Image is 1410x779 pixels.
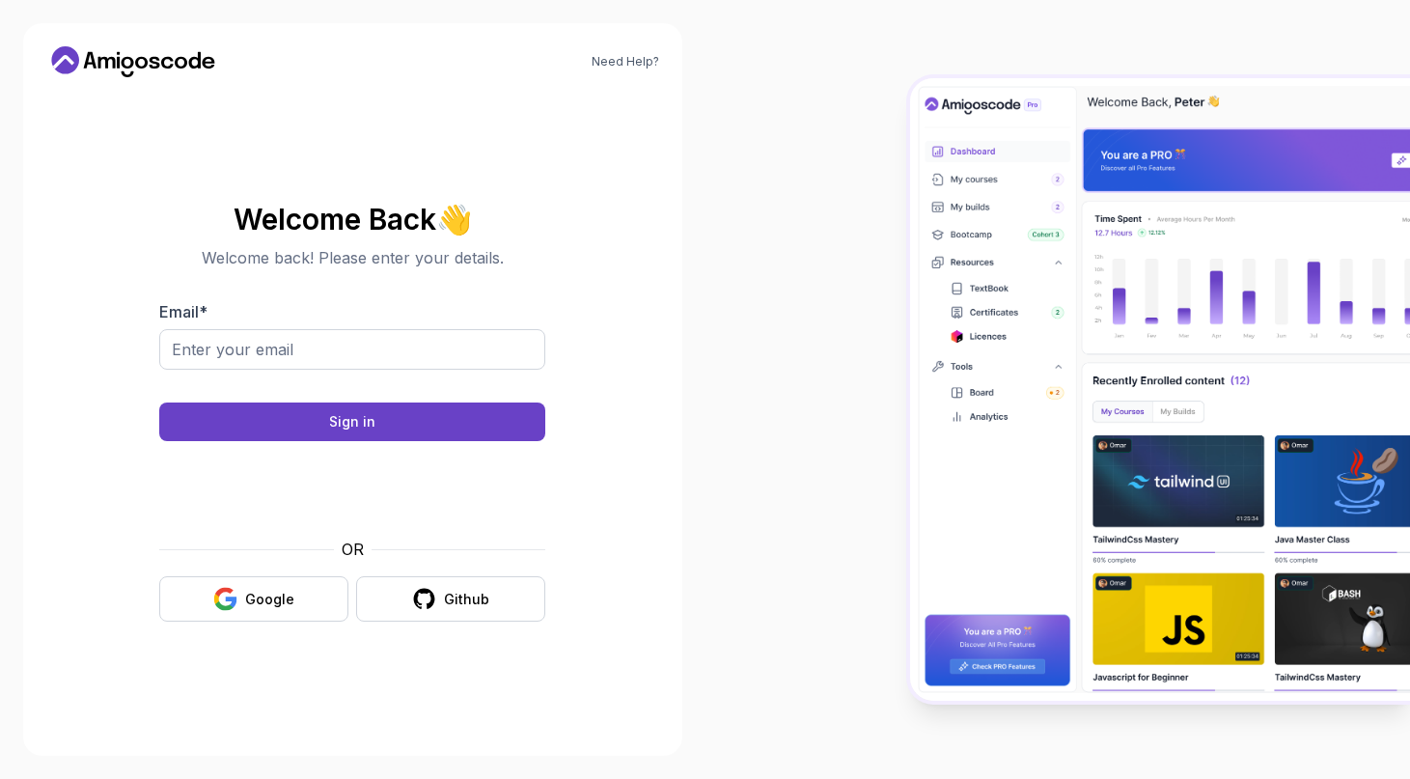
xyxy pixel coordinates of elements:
p: Welcome back! Please enter your details. [159,246,545,269]
iframe: Widget containing checkbox for hCaptcha security challenge [207,453,498,526]
a: Need Help? [592,54,659,70]
img: Amigoscode Dashboard [910,78,1410,702]
button: Google [159,576,348,622]
div: Google [245,590,294,609]
input: Enter your email [159,329,545,370]
a: Home link [46,46,220,77]
p: OR [342,538,364,561]
button: Sign in [159,403,545,441]
h2: Welcome Back [159,204,545,235]
label: Email * [159,302,207,321]
button: Github [356,576,545,622]
span: 👋 [436,204,472,235]
div: Sign in [329,412,375,431]
div: Github [444,590,489,609]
